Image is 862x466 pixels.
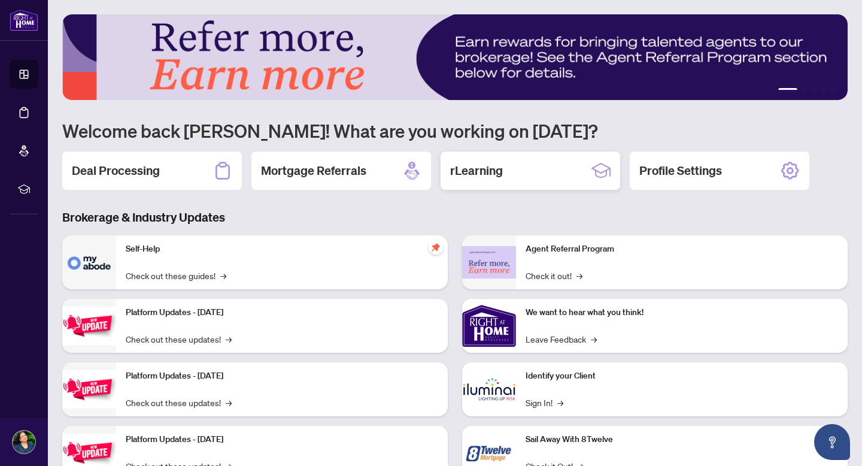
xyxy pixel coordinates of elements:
p: We want to hear what you think! [526,306,838,319]
h3: Brokerage & Industry Updates [62,209,848,226]
img: We want to hear what you think! [462,299,516,353]
h2: rLearning [450,162,503,179]
p: Identify your Client [526,370,838,383]
p: Platform Updates - [DATE] [126,433,438,446]
a: Check it out!→ [526,269,582,282]
a: Leave Feedback→ [526,332,597,346]
span: pushpin [429,240,443,255]
img: Agent Referral Program [462,246,516,279]
p: Self-Help [126,243,438,256]
h2: Deal Processing [72,162,160,179]
h2: Mortgage Referrals [261,162,366,179]
span: → [226,396,232,409]
img: Platform Updates - July 21, 2025 [62,307,116,344]
h2: Profile Settings [639,162,722,179]
img: Platform Updates - July 8, 2025 [62,370,116,408]
p: Platform Updates - [DATE] [126,370,438,383]
span: → [576,269,582,282]
img: Profile Icon [13,431,35,453]
a: Sign In!→ [526,396,563,409]
span: → [220,269,226,282]
img: Slide 0 [62,14,848,100]
button: Open asap [814,424,850,460]
p: Agent Referral Program [526,243,838,256]
p: Platform Updates - [DATE] [126,306,438,319]
span: → [591,332,597,346]
button: 5 [831,88,836,93]
span: → [557,396,563,409]
img: Self-Help [62,235,116,289]
img: logo [10,9,38,31]
p: Sail Away With 8Twelve [526,433,838,446]
a: Check out these updates!→ [126,396,232,409]
a: Check out these guides!→ [126,269,226,282]
button: 3 [812,88,817,93]
h1: Welcome back [PERSON_NAME]! What are you working on [DATE]? [62,119,848,142]
a: Check out these updates!→ [126,332,232,346]
button: 2 [802,88,807,93]
img: Identify your Client [462,362,516,416]
span: → [226,332,232,346]
button: 4 [821,88,826,93]
button: 1 [778,88,797,93]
